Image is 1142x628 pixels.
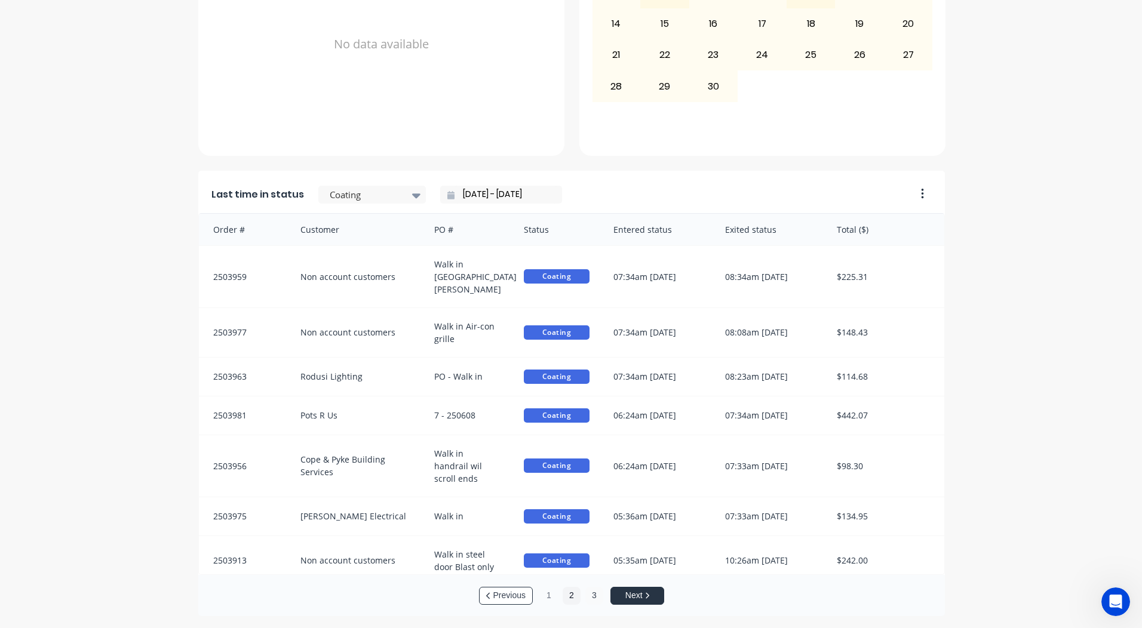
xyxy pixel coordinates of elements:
[199,214,288,245] div: Order #
[836,9,883,39] div: 19
[199,396,288,435] div: 2503981
[211,187,304,202] span: Last time in status
[524,408,590,423] span: Coating
[524,509,590,524] span: Coating
[199,536,288,585] div: 2503913
[422,497,512,535] div: Walk in
[585,587,603,605] button: 3
[713,536,825,585] div: 10:26am [DATE]
[601,308,713,357] div: 07:34am [DATE]
[885,40,932,70] div: 27
[641,71,689,101] div: 29
[825,246,944,307] div: $225.31
[288,214,423,245] div: Customer
[713,497,825,535] div: 07:33am [DATE]
[825,214,944,245] div: Total ($)
[288,358,423,396] div: Rodusi Lighting
[288,497,423,535] div: [PERSON_NAME] Electrical
[288,435,423,497] div: Cope & Pyke Building Services
[825,308,944,357] div: $148.43
[422,435,512,497] div: Walk in handrail wil scroll ends
[524,553,590,568] span: Coating
[713,358,825,396] div: 08:23am [DATE]
[690,40,738,70] div: 23
[512,214,601,245] div: Status
[524,458,590,473] span: Coating
[713,435,825,497] div: 07:33am [DATE]
[524,370,590,384] span: Coating
[422,536,512,585] div: Walk in steel door Blast only
[713,396,825,435] div: 07:34am [DATE]
[787,9,835,39] div: 18
[1101,587,1130,616] iframe: Intercom live chat
[787,40,835,70] div: 25
[199,435,288,497] div: 2503956
[825,358,944,396] div: $114.68
[524,269,590,284] span: Coating
[713,214,825,245] div: Exited status
[422,308,512,357] div: Walk in Air-con grille
[593,71,640,101] div: 28
[738,40,786,70] div: 24
[199,358,288,396] div: 2503963
[199,497,288,535] div: 2503975
[601,497,713,535] div: 05:36am [DATE]
[601,435,713,497] div: 06:24am [DATE]
[199,246,288,307] div: 2503959
[690,9,738,39] div: 16
[601,246,713,307] div: 07:34am [DATE]
[563,587,581,605] button: 2
[455,186,557,204] input: Filter by date
[825,396,944,435] div: $442.07
[738,9,786,39] div: 17
[288,396,423,435] div: Pots R Us
[601,214,713,245] div: Entered status
[825,536,944,585] div: $242.00
[610,587,664,605] button: Next
[713,308,825,357] div: 08:08am [DATE]
[540,587,558,605] button: 1
[422,214,512,245] div: PO #
[885,9,932,39] div: 20
[825,497,944,535] div: $134.95
[288,246,423,307] div: Non account customers
[825,435,944,497] div: $98.30
[641,40,689,70] div: 22
[422,246,512,307] div: Walk in [GEOGRAPHIC_DATA][PERSON_NAME]
[690,71,738,101] div: 30
[601,358,713,396] div: 07:34am [DATE]
[479,587,533,605] button: Previous
[422,396,512,435] div: 7 - 250608
[713,246,825,307] div: 08:34am [DATE]
[601,396,713,435] div: 06:24am [DATE]
[836,40,883,70] div: 26
[422,358,512,396] div: PO - Walk in
[593,40,640,70] div: 21
[288,308,423,357] div: Non account customers
[199,308,288,357] div: 2503977
[288,536,423,585] div: Non account customers
[524,325,590,340] span: Coating
[641,9,689,39] div: 15
[601,536,713,585] div: 05:35am [DATE]
[593,9,640,39] div: 14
